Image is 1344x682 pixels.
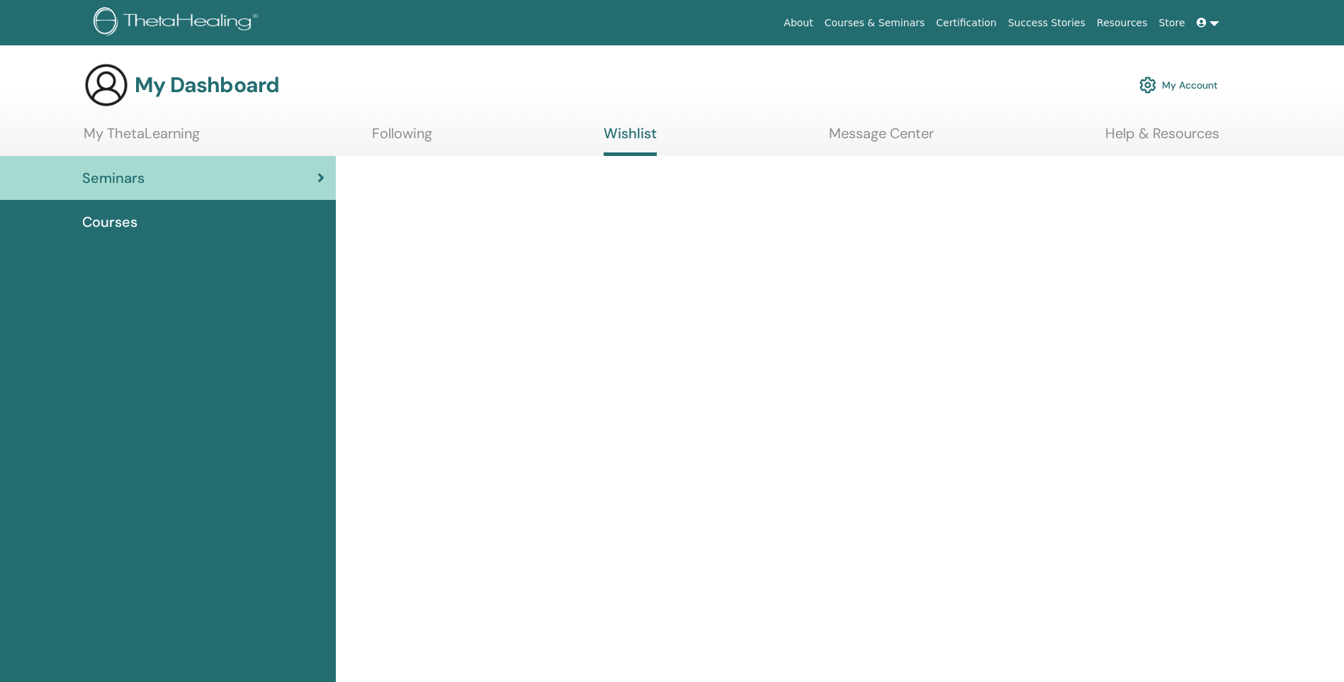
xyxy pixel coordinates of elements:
[82,167,145,189] span: Seminars
[1139,69,1218,101] a: My Account
[1091,10,1153,36] a: Resources
[1105,125,1219,152] a: Help & Resources
[604,125,657,156] a: Wishlist
[930,10,1002,36] a: Certification
[1139,73,1156,97] img: cog.svg
[778,10,818,36] a: About
[84,62,129,108] img: generic-user-icon.jpg
[82,211,137,233] span: Courses
[1153,10,1191,36] a: Store
[84,125,200,152] a: My ThetaLearning
[829,125,934,152] a: Message Center
[372,125,432,152] a: Following
[819,10,931,36] a: Courses & Seminars
[94,7,263,39] img: logo.png
[1003,10,1091,36] a: Success Stories
[135,72,279,98] h3: My Dashboard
